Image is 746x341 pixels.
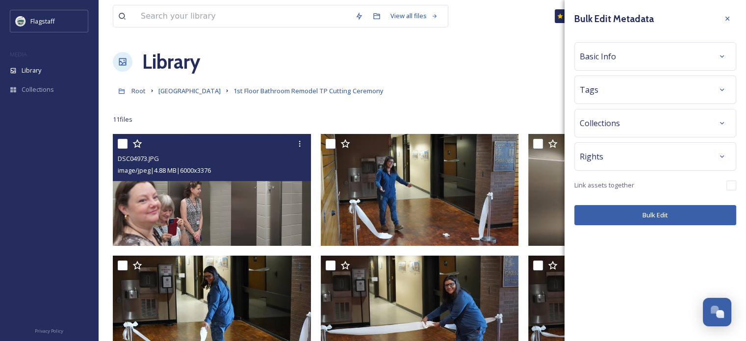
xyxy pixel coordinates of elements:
[528,134,726,245] img: DSC04971.JPG
[233,85,384,97] a: 1st Floor Bathroom Remodel TP Cutting Ceremony
[22,66,41,75] span: Library
[131,85,146,97] a: Root
[321,134,519,245] img: DSC04966.JPG
[113,115,132,124] span: 11 file s
[131,86,146,95] span: Root
[386,6,443,26] a: View all files
[136,5,350,27] input: Search your library
[574,205,736,225] button: Bulk Edit
[16,16,26,26] img: images%20%282%29.jpeg
[22,85,54,94] span: Collections
[35,328,63,334] span: Privacy Policy
[580,84,598,96] span: Tags
[113,134,311,245] img: DSC04973.JPG
[158,85,221,97] a: [GEOGRAPHIC_DATA]
[233,86,384,95] span: 1st Floor Bathroom Remodel TP Cutting Ceremony
[118,166,211,175] span: image/jpeg | 4.88 MB | 6000 x 3376
[118,154,159,163] span: DSC04973.JPG
[580,151,603,162] span: Rights
[580,117,620,129] span: Collections
[555,9,604,23] a: What's New
[574,12,654,26] h3: Bulk Edit Metadata
[30,17,55,26] span: Flagstaff
[35,324,63,336] a: Privacy Policy
[574,181,634,190] span: Link assets together
[142,47,200,77] a: Library
[158,86,221,95] span: [GEOGRAPHIC_DATA]
[703,298,731,326] button: Open Chat
[580,51,616,62] span: Basic Info
[10,51,27,58] span: MEDIA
